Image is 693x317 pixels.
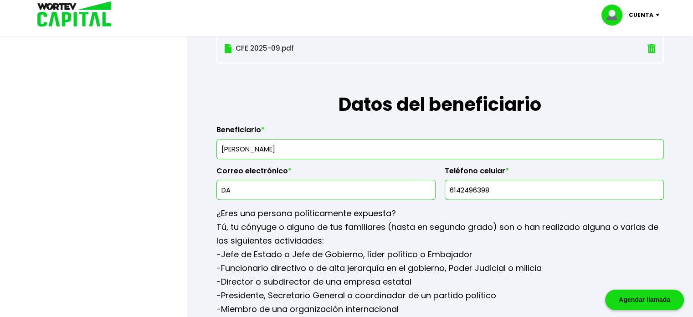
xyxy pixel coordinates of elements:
p: CFE 2025-09.pdf [225,42,587,55]
img: icon-down [653,14,666,16]
label: Beneficiario [216,125,664,139]
p: Tú, tu cónyuge o alguno de tus familiares (hasta en segundo grado) son o han realizado alguna o v... [216,220,664,248]
p: Cuenta [629,8,653,22]
h1: Datos del beneficiario [216,63,664,118]
input: 10 dígitos [449,180,660,199]
img: file.874bbc9e.svg [225,44,232,53]
p: ¿Eres una persona políticamente expuesta? [216,207,664,220]
img: profile-image [601,5,629,26]
p: -Jefe de Estado o Jefe de Gobierno, líder político o Embajador -Funcionario directivo o de alta j... [216,248,664,316]
label: Teléfono celular [445,166,664,180]
img: trash.f49e7519.svg [647,44,656,53]
div: Agendar llamada [605,290,684,310]
label: Correo electrónico [216,166,436,180]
